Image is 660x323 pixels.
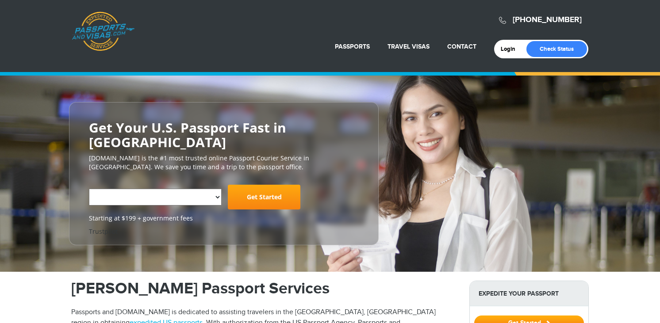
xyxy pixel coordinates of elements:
a: Travel Visas [388,43,430,50]
a: Check Status [526,41,587,57]
a: Contact [447,43,476,50]
h1: [PERSON_NAME] Passport Services [71,281,456,296]
span: Starting at $199 + government fees [89,214,359,223]
h2: Get Your U.S. Passport Fast in [GEOGRAPHIC_DATA] [89,120,359,149]
a: Trustpilot [89,227,118,236]
a: Get Started [228,185,300,209]
p: [DOMAIN_NAME] is the #1 most trusted online Passport Courier Service in [GEOGRAPHIC_DATA]. We sav... [89,154,359,171]
a: Login [501,46,522,53]
a: Passports & [DOMAIN_NAME] [72,11,134,51]
a: [PHONE_NUMBER] [513,15,582,25]
a: Passports [335,43,370,50]
strong: Expedite Your Passport [470,281,588,306]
